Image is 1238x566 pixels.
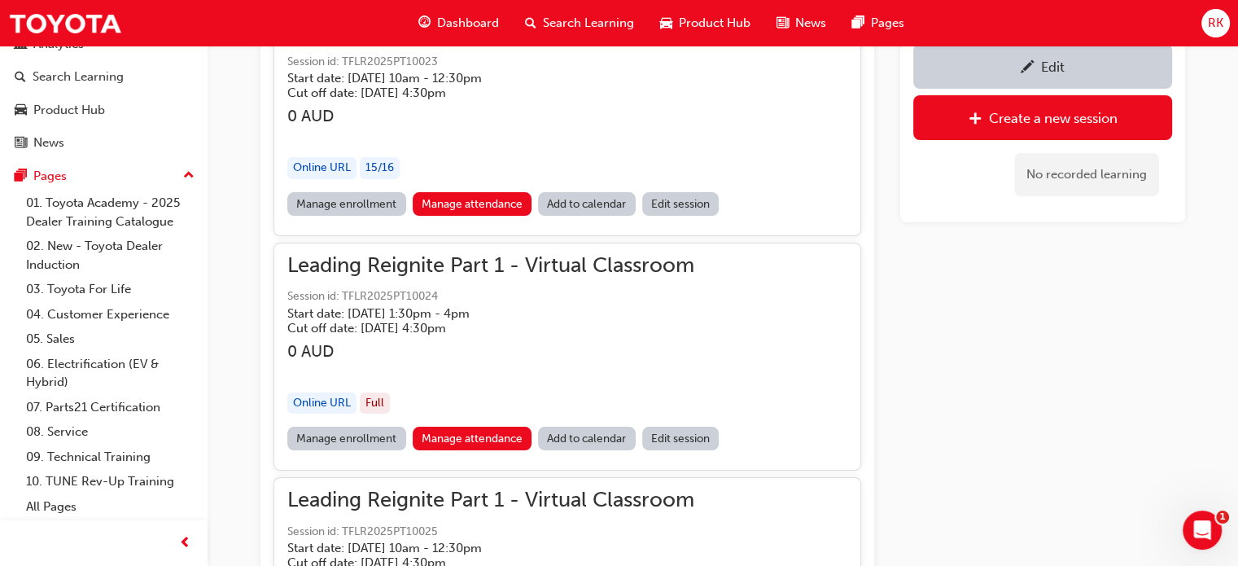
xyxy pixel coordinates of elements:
[15,136,27,151] span: news-icon
[660,13,672,33] span: car-icon
[7,95,201,125] a: Product Hub
[15,37,27,52] span: chart-icon
[287,491,694,510] span: Leading Reignite Part 1 - Virtual Classroom
[405,7,512,40] a: guage-iconDashboard
[287,192,406,216] a: Manage enrollment
[20,352,201,395] a: 06. Electrification (EV & Hybrid)
[538,192,636,216] a: Add to calendar
[1021,60,1035,77] span: pencil-icon
[15,169,27,184] span: pages-icon
[287,523,694,542] span: Session id: TFLR2025PT10025
[20,469,201,494] a: 10. TUNE Rev-Up Training
[8,5,122,42] img: Trak
[1041,59,1065,75] div: Edit
[795,14,826,33] span: News
[7,161,201,191] button: Pages
[20,327,201,352] a: 05. Sales
[20,445,201,470] a: 09. Technical Training
[1201,9,1230,37] button: RK
[1014,153,1159,196] div: No recorded learning
[20,302,201,327] a: 04. Customer Experience
[20,494,201,520] a: All Pages
[989,110,1118,126] div: Create a new session
[7,62,201,92] a: Search Learning
[33,101,105,120] div: Product Hub
[525,13,536,33] span: search-icon
[20,395,201,420] a: 07. Parts21 Certification
[839,7,917,40] a: pages-iconPages
[33,167,67,186] div: Pages
[15,70,26,85] span: search-icon
[287,427,406,450] a: Manage enrollment
[287,257,847,457] button: Leading Reignite Part 1 - Virtual ClassroomSession id: TFLR2025PT10024Start date: [DATE] 1:30pm -...
[179,533,191,554] span: prev-icon
[33,68,124,86] div: Search Learning
[20,419,201,445] a: 08. Service
[1208,14,1223,33] span: RK
[913,44,1172,89] a: Edit
[7,128,201,158] a: News
[360,157,400,179] div: 15 / 16
[287,157,357,179] div: Online URL
[287,541,668,555] h5: Start date: [DATE] 10am - 12:30pm
[413,427,532,450] a: Manage attendance
[418,13,431,33] span: guage-icon
[437,14,499,33] span: Dashboard
[776,13,789,33] span: news-icon
[969,112,982,128] span: plus-icon
[183,165,195,186] span: up-icon
[679,14,750,33] span: Product Hub
[360,393,390,415] div: Full
[15,103,27,118] span: car-icon
[763,7,839,40] a: news-iconNews
[647,7,763,40] a: car-iconProduct Hub
[287,393,357,415] div: Online URL
[287,86,668,100] h5: Cut off date: [DATE] 4:30pm
[642,192,720,216] a: Edit session
[287,107,694,125] h3: 0 AUD
[287,53,694,72] span: Session id: TFLR2025PT10023
[1183,511,1222,550] iframe: Intercom live chat
[871,14,904,33] span: Pages
[538,427,636,450] a: Add to calendar
[642,427,720,450] a: Edit session
[20,191,201,234] a: 01. Toyota Academy - 2025 Dealer Training Catalogue
[287,71,668,86] h5: Start date: [DATE] 10am - 12:30pm
[852,13,864,33] span: pages-icon
[20,277,201,302] a: 03. Toyota For Life
[287,306,668,321] h5: Start date: [DATE] 1:30pm - 4pm
[287,21,847,222] button: Leading Reignite Part 1 - Virtual ClassroomSession id: TFLR2025PT10023Start date: [DATE] 10am - 1...
[543,14,634,33] span: Search Learning
[512,7,647,40] a: search-iconSearch Learning
[413,192,532,216] a: Manage attendance
[287,321,668,336] h5: Cut off date: [DATE] 4:30pm
[33,134,64,152] div: News
[1216,511,1229,524] span: 1
[287,257,694,275] span: Leading Reignite Part 1 - Virtual Classroom
[287,287,694,306] span: Session id: TFLR2025PT10024
[287,342,694,361] h3: 0 AUD
[913,95,1172,140] a: Create a new session
[20,234,201,277] a: 02. New - Toyota Dealer Induction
